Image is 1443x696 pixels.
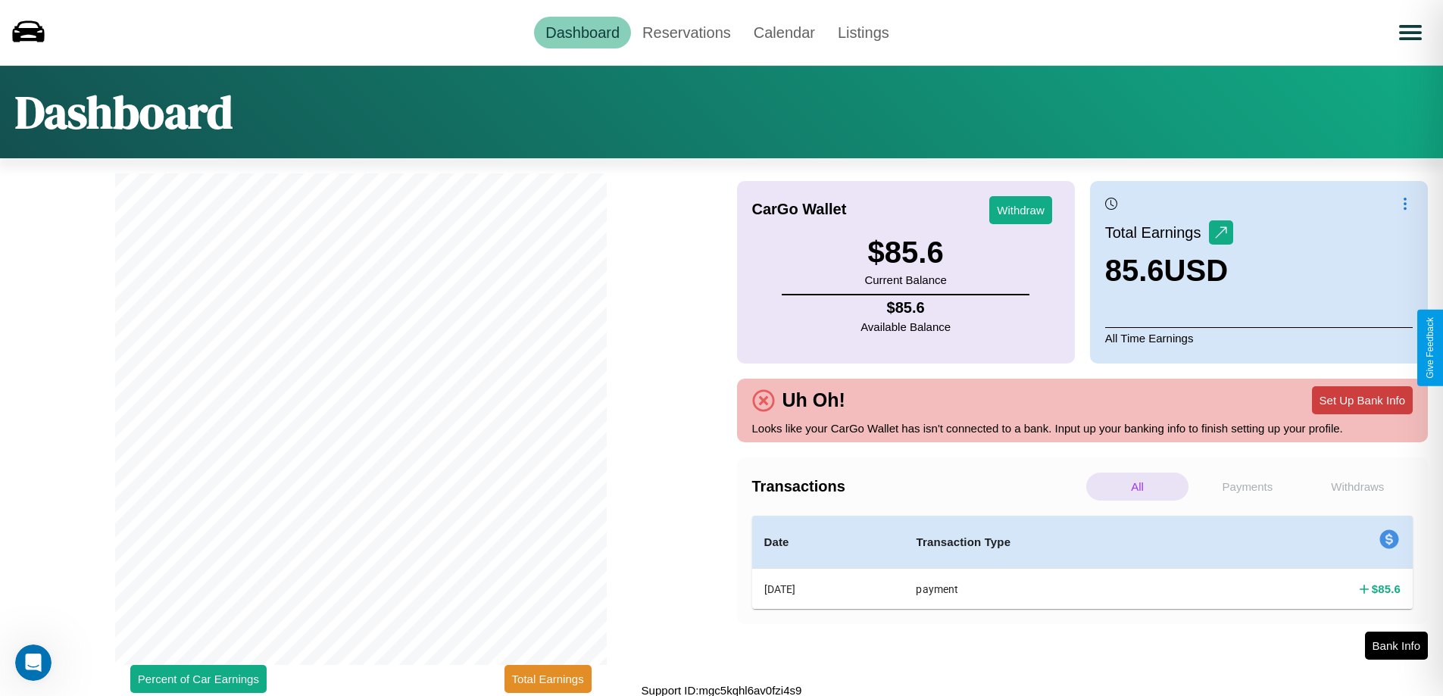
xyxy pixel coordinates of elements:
p: Current Balance [864,270,946,290]
h4: CarGo Wallet [752,201,847,218]
button: Bank Info [1365,632,1428,660]
h4: Transactions [752,478,1082,495]
p: All Time Earnings [1105,327,1413,348]
h4: $ 85.6 [860,299,951,317]
h4: Date [764,533,892,551]
h1: Dashboard [15,81,233,143]
button: Withdraw [989,196,1052,224]
button: Set Up Bank Info [1312,386,1413,414]
div: Give Feedback [1425,317,1435,379]
p: Available Balance [860,317,951,337]
p: All [1086,473,1188,501]
a: Listings [826,17,901,48]
p: Withdraws [1307,473,1409,501]
p: Total Earnings [1105,219,1209,246]
iframe: Intercom live chat [15,645,52,681]
h4: Uh Oh! [775,389,853,411]
h3: 85.6 USD [1105,254,1233,288]
h4: Transaction Type [916,533,1214,551]
h4: $ 85.6 [1372,581,1401,597]
th: payment [904,569,1226,610]
a: Dashboard [534,17,631,48]
table: simple table [752,516,1413,609]
a: Calendar [742,17,826,48]
button: Percent of Car Earnings [130,665,267,693]
a: Reservations [631,17,742,48]
p: Looks like your CarGo Wallet has isn't connected to a bank. Input up your banking info to finish ... [752,418,1413,439]
th: [DATE] [752,569,904,610]
h3: $ 85.6 [864,236,946,270]
button: Open menu [1389,11,1432,54]
p: Payments [1196,473,1298,501]
button: Total Earnings [504,665,592,693]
